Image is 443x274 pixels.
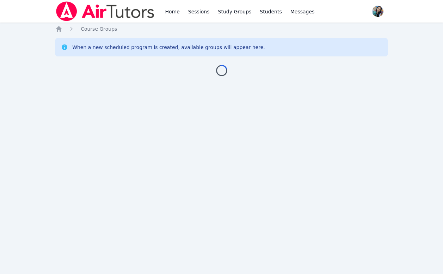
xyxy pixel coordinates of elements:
img: Air Tutors [55,1,155,21]
nav: Breadcrumb [55,25,388,32]
span: Course Groups [81,26,117,32]
a: Course Groups [81,25,117,32]
span: Messages [290,8,315,15]
div: When a new scheduled program is created, available groups will appear here. [72,44,265,51]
